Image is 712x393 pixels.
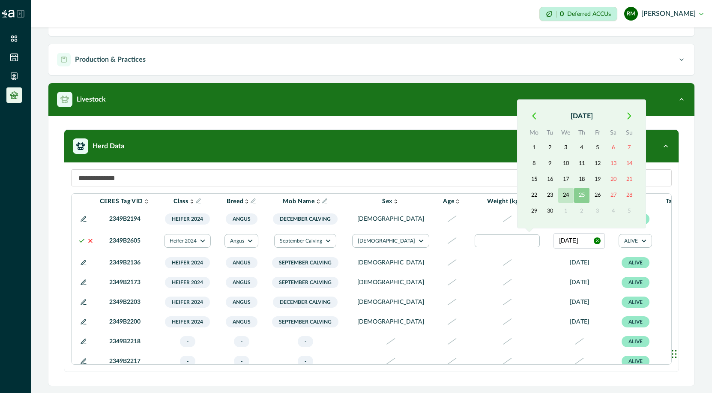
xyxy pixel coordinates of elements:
[606,140,621,156] button: 6 September 2025
[542,204,558,219] button: 30 September 2025
[100,198,143,205] p: CERES Tag VID
[352,318,429,327] p: [DEMOGRAPHIC_DATA]
[100,298,150,307] p: 2349B2203
[606,188,621,203] button: 27 September 2025
[174,198,188,205] p: Class
[666,198,692,205] p: Tag Color
[100,237,150,246] p: 2349B2605
[165,316,210,327] span: Heifer 2024
[574,172,589,187] button: 18 September 2025
[100,318,150,327] p: 2349B2200
[527,140,542,156] button: 1 September 2025
[75,54,146,65] p: Production & Practices
[273,297,338,308] span: December Calving
[226,213,257,225] span: Angus
[226,316,257,327] span: Angus
[589,128,605,140] th: Fr
[180,356,195,367] span: -
[165,213,210,225] span: Heifer 2024
[352,278,429,287] p: [DEMOGRAPHIC_DATA]
[100,337,150,346] p: 2349B2218
[672,341,677,367] div: Drag
[558,128,574,140] th: We
[226,257,257,268] span: Angus
[100,215,150,224] p: 2349B2194
[526,128,542,140] th: Mo
[622,188,637,203] button: 28 September 2025
[622,316,649,327] span: ALIVE
[487,198,521,205] p: Weight (kg)
[165,257,210,268] span: Heifer 2024
[100,258,150,267] p: 2349B2136
[622,204,637,219] button: 5 October 2025
[250,198,256,204] button: Info
[272,316,338,327] span: September Calving
[574,204,589,219] button: 2 October 2025
[542,188,558,203] button: 23 September 2025
[443,198,454,205] p: Age
[622,277,649,288] span: ALIVE
[558,172,574,187] button: 17 September 2025
[298,336,313,347] span: -
[558,140,574,156] button: 3 September 2025
[234,336,249,347] span: -
[272,257,338,268] span: September Calving
[574,140,589,156] button: 4 September 2025
[558,204,574,219] button: 1 October 2025
[93,141,124,151] p: Herd Data
[226,277,257,288] span: Angus
[273,213,338,225] span: December Calving
[542,172,558,187] button: 16 September 2025
[100,278,150,287] p: 2349B2173
[560,11,564,18] p: 0
[180,336,195,347] span: -
[527,204,542,219] button: 29 September 2025
[226,297,257,308] span: Angus
[272,277,338,288] span: September Calving
[227,198,244,205] p: Breed
[527,188,542,203] button: 22 September 2025
[567,11,611,17] p: Deferred ACCUs
[590,140,605,156] button: 5 September 2025
[558,156,574,171] button: 10 September 2025
[590,188,605,203] button: 26 September 2025
[77,94,106,105] p: Livestock
[352,258,429,267] p: [DEMOGRAPHIC_DATA]
[622,297,649,308] span: ALIVE
[553,318,605,327] p: [DATE]
[542,128,558,140] th: Tu
[541,108,622,124] button: [DATE]
[2,10,15,18] img: Logo
[622,172,637,187] button: 21 September 2025
[298,356,313,367] span: -
[605,128,621,140] th: Sa
[553,298,605,307] p: [DATE]
[606,172,621,187] button: 20 September 2025
[622,140,637,156] button: 7 September 2025
[352,215,429,224] p: [DEMOGRAPHIC_DATA]
[669,333,712,374] iframe: Chat Widget
[558,188,574,203] button: 24 September 2025
[622,356,649,367] span: ALIVE
[195,198,201,204] button: Info
[352,298,429,307] p: [DEMOGRAPHIC_DATA]
[622,156,637,171] button: 14 September 2025
[574,188,589,203] button: 25 September 2025
[621,128,637,140] th: Su
[590,204,605,219] button: 3 October 2025
[100,357,150,366] p: 2349B2217
[574,128,589,140] th: Th
[165,297,210,308] span: Heifer 2024
[606,156,621,171] button: 13 September 2025
[622,336,649,347] span: ALIVE
[590,172,605,187] button: 19 September 2025
[590,156,605,171] button: 12 September 2025
[382,198,392,205] p: Sex
[542,156,558,171] button: 9 September 2025
[606,204,621,219] button: 4 October 2025
[622,257,649,268] span: ALIVE
[234,356,249,367] span: -
[283,198,315,205] p: Mob Name
[527,172,542,187] button: 15 September 2025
